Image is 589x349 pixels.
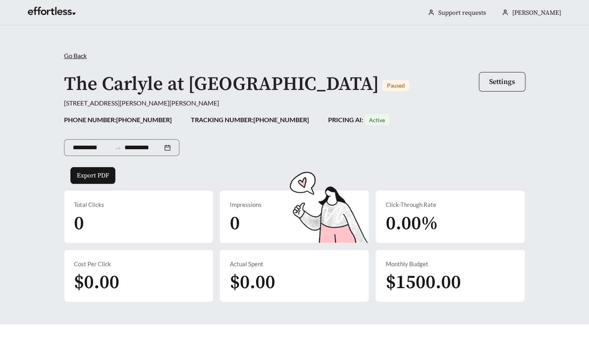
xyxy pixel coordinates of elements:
[64,52,87,59] span: Go Back
[489,77,515,86] span: Settings
[74,212,84,236] span: 0
[229,212,239,236] span: 0
[74,259,204,269] div: Cost Per Click
[369,117,385,123] span: Active
[328,116,390,123] strong: PRICING AI:
[387,82,405,89] span: Paused
[114,144,121,152] span: swap-right
[191,116,309,123] strong: TRACKING NUMBER: [PHONE_NUMBER]
[385,259,515,269] div: Monthly Budget
[385,212,437,236] span: 0.00%
[64,72,379,96] h1: The Carlyle at [GEOGRAPHIC_DATA]
[74,200,204,209] div: Total Clicks
[64,116,172,123] strong: PHONE NUMBER: [PHONE_NUMBER]
[229,259,359,269] div: Actual Spent
[229,271,275,294] span: $0.00
[114,144,121,151] span: to
[512,9,561,17] span: [PERSON_NAME]
[77,171,109,180] span: Export PDF
[385,200,515,209] div: Click-Through Rate
[438,9,486,17] a: Support requests
[70,167,115,184] button: Export PDF
[74,271,119,294] span: $0.00
[479,72,525,92] button: Settings
[64,98,525,108] div: [STREET_ADDRESS][PERSON_NAME][PERSON_NAME]
[229,200,359,209] div: Impressions
[385,271,461,294] span: $1500.00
